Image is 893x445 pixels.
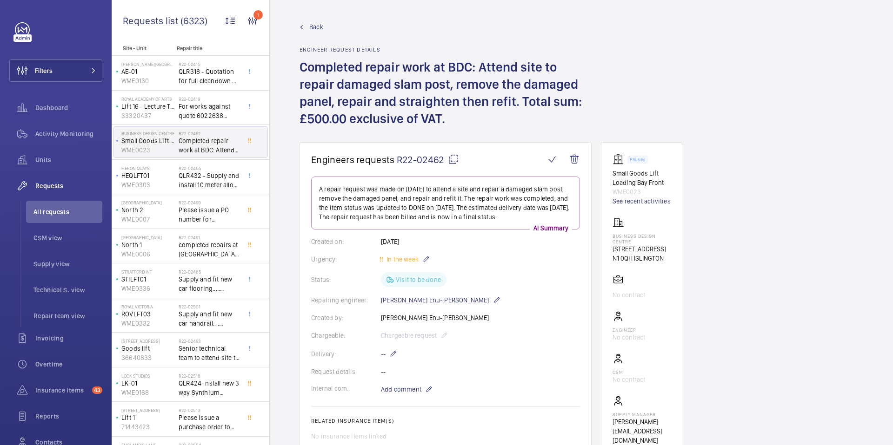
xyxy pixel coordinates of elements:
[121,413,175,422] p: Lift 1
[33,207,102,216] span: All requests
[121,379,175,388] p: LK-01
[613,244,671,254] p: [STREET_ADDRESS]
[121,422,175,432] p: 71443423
[381,294,500,306] p: [PERSON_NAME] Enu-[PERSON_NAME]
[33,233,102,242] span: CSM view
[35,103,102,112] span: Dashboard
[121,180,175,190] p: WME0303
[613,327,645,333] p: Engineer
[179,373,240,379] h2: R22-02516
[613,169,671,187] p: Small Goods Lift Loading Bay Front
[179,136,240,155] span: Completed repair work at BDC: Attend site to repair damaged slam post, remove the damaged panel, ...
[613,233,671,244] p: Business Design Centre
[300,59,592,142] h1: Completed repair work at BDC: Attend site to repair damaged slam post, remove the damaged panel, ...
[179,240,240,259] span: completed repairs at [GEOGRAPHIC_DATA]: Shorten main belts North Lift 1. Total sum £350.00 exclus...
[121,275,175,284] p: STILFT01
[309,22,323,32] span: Back
[121,131,175,136] p: Business Design Centre
[121,61,175,67] p: [PERSON_NAME][GEOGRAPHIC_DATA]
[121,76,175,85] p: WME0130
[33,311,102,321] span: Repair team view
[123,15,180,26] span: Requests list
[311,418,580,424] h2: Related insurance item(s)
[613,187,671,196] p: WME0023
[121,353,175,362] p: 36640833
[112,45,173,52] p: Site - Unit
[613,375,645,384] p: No contract
[179,171,240,190] span: QLR432 - Supply and install 10 meter alloy tower in lift shaft to disengage safety gear. Remove t...
[179,131,240,136] h2: R22-02462
[179,67,240,85] span: QLR318 - Quotation for full cleandown of lift and motor room at, Workspace, [PERSON_NAME][GEOGRAP...
[121,373,175,379] p: Lock Studios
[381,348,397,360] p: --
[121,136,175,145] p: Small Goods Lift Loading Bay Front
[121,407,175,413] p: [STREET_ADDRESS]
[613,412,671,417] p: Supply manager
[121,309,175,319] p: ROVLFT03
[121,269,175,275] p: Stratford int
[35,155,102,164] span: Units
[121,215,175,224] p: WME0007
[33,259,102,268] span: Supply view
[121,171,175,180] p: HEQLFT01
[35,386,88,395] span: Insurance items
[630,158,646,161] p: Paused
[35,129,102,138] span: Activity Monitoring
[121,319,175,328] p: WME0332
[319,184,572,222] p: A repair request was made on [DATE] to attend a site and repair a damaged slam post, remove the d...
[92,386,102,394] span: 43
[179,338,240,344] h2: R22-02493
[121,304,175,309] p: Royal Victoria
[179,165,240,171] h2: R22-02455
[121,111,175,120] p: 33320437
[121,240,175,249] p: North 1
[381,385,421,394] span: Add comment
[530,223,572,233] p: AI Summary
[311,154,395,165] span: Engineers requests
[35,412,102,421] span: Reports
[179,235,240,240] h2: R22-02491
[121,338,175,344] p: [STREET_ADDRESS]
[613,154,627,165] img: elevator.svg
[121,284,175,293] p: WME0336
[35,66,53,75] span: Filters
[121,145,175,155] p: WME0023
[121,200,175,205] p: [GEOGRAPHIC_DATA]
[613,196,671,206] a: See recent activities
[613,333,645,342] p: No contract
[613,417,671,445] p: [PERSON_NAME][EMAIL_ADDRESS][DOMAIN_NAME]
[179,407,240,413] h2: R22-02513
[613,369,645,375] p: CSM
[179,61,240,67] h2: R22-02415
[35,360,102,369] span: Overtime
[385,255,419,263] span: In the week
[35,334,102,343] span: Invoicing
[613,290,645,300] p: No contract
[179,304,240,309] h2: R22-02501
[179,102,240,120] span: For works against quote 6022638 @£2197.00
[121,165,175,171] p: Heron Quays
[177,45,238,52] p: Repair title
[179,379,240,397] span: QLR424- nstall new 3 way Synthium autodialler…..£450.00
[179,309,240,328] span: Supply and fit new car handrail....£575.00
[121,249,175,259] p: WME0006
[9,59,102,82] button: Filters
[121,205,175,215] p: North 2
[179,96,240,102] h2: R22-02419
[179,205,240,224] span: Please issue a PO number for [PERSON_NAME] (Multiple) for the completed repairs at [GEOGRAPHIC_DA...
[179,200,240,205] h2: R22-02499
[613,254,671,263] p: N1 0QH ISLINGTON
[300,46,592,53] h2: Engineer request details
[121,67,175,76] p: AE-01
[179,413,240,432] span: Please issue a purchase order to [PERSON_NAME] (Multiple Lifts) to complete the following repairs...
[121,388,175,397] p: WME0168
[397,154,459,165] span: R22-02462
[179,344,240,362] span: Senior technical team to attend site to carry out a shaft rewire as required. Material 20% - Labo...
[179,269,240,275] h2: R22-02485
[121,235,175,240] p: [GEOGRAPHIC_DATA]
[121,102,175,111] p: Lift 16 - Lecture Theater Disabled Lift ([PERSON_NAME]) ([GEOGRAPHIC_DATA] )
[121,96,175,102] p: royal academy of arts
[121,344,175,353] p: Goods lift
[33,285,102,294] span: Technical S. view
[35,181,102,190] span: Requests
